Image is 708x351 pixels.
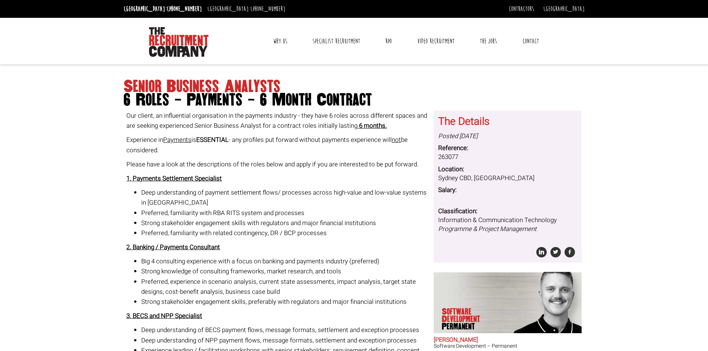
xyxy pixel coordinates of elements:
[434,343,582,349] h3: Software Development – Permanent
[438,174,577,183] dd: Sydney CBD, [GEOGRAPHIC_DATA]
[141,325,428,335] li: Deep understanding of BECS payment flows, message formats, settlement and exception processes
[412,32,460,51] a: Video Recruitment
[268,32,293,51] a: Why Us
[438,153,577,162] dd: 263077
[141,208,428,218] li: Preferred, familiarity with RBA RITS system and processes
[438,116,577,128] h3: The Details
[380,32,397,51] a: RPO
[141,266,428,276] li: Strong knowledge of consulting frameworks, market research, and tools
[124,93,585,107] span: 6 Roles - Payments - 6 Month Contract
[141,228,428,238] li: Preferred, familiarity with related contingency, DR / BCP processes
[438,207,577,216] dt: Classification:
[141,297,428,307] li: Strong stakeholder engagement skills, preferably with regulators and major financial institutions
[438,186,577,195] dt: Salary:
[126,111,428,131] p: Our client, an influential organisation in the payments industry - they have 6 roles across diffe...
[126,174,222,183] strong: 1. Payments Settlement Specialist
[149,27,208,57] img: The Recruitment Company
[510,272,582,333] img: Sam Williamson does Software Development Permanent
[434,337,582,344] h2: [PERSON_NAME]
[126,311,202,321] strong: 3. BECS and NPP Specialist
[438,216,577,234] dd: Information & Communication Technology
[517,32,544,51] a: Contact
[438,224,536,234] i: Programme & Project Management
[122,3,204,15] li: [GEOGRAPHIC_DATA]:
[126,135,428,155] p: Experience in is - any profiles put forward without payments experience will be considered.
[442,308,499,330] p: Software Development
[509,5,534,13] a: Contractors
[126,159,428,169] p: Please have a look at the descriptions of the roles below and apply if you are interested to be p...
[163,135,191,144] span: Payments
[543,5,585,13] a: [GEOGRAPHIC_DATA]
[307,32,366,51] a: Specialist Recruitment
[438,144,577,153] dt: Reference:
[392,135,401,144] span: not
[442,323,499,330] span: Permanent
[438,131,478,141] i: Posted [DATE]
[141,218,428,228] li: Strong stakeholder engagement skills with regulators and major financial institutions
[124,80,585,107] h1: Senior Business Analysts
[438,165,577,174] dt: Location:
[206,3,287,15] li: [GEOGRAPHIC_DATA]:
[126,243,220,252] strong: 2. Banking / Payments Consultant
[141,277,428,297] li: Preferred, experience in scenario analysis, current state assessments, impact analysis, target st...
[359,121,387,130] strong: 6 months.
[141,256,428,266] li: Big 4 consulting experience with a focus on banking and payments industry (preferred)
[196,135,229,144] strong: ESSENTIAL
[141,188,428,208] li: Deep understanding of payment settlement flows/ processes across high-value and low-value systems...
[250,5,285,13] a: [PHONE_NUMBER]
[141,335,428,345] li: Deep understanding of NPP payment flows, message formats, settlement and exception processes
[474,32,502,51] a: The Jobs
[167,5,202,13] a: [PHONE_NUMBER]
